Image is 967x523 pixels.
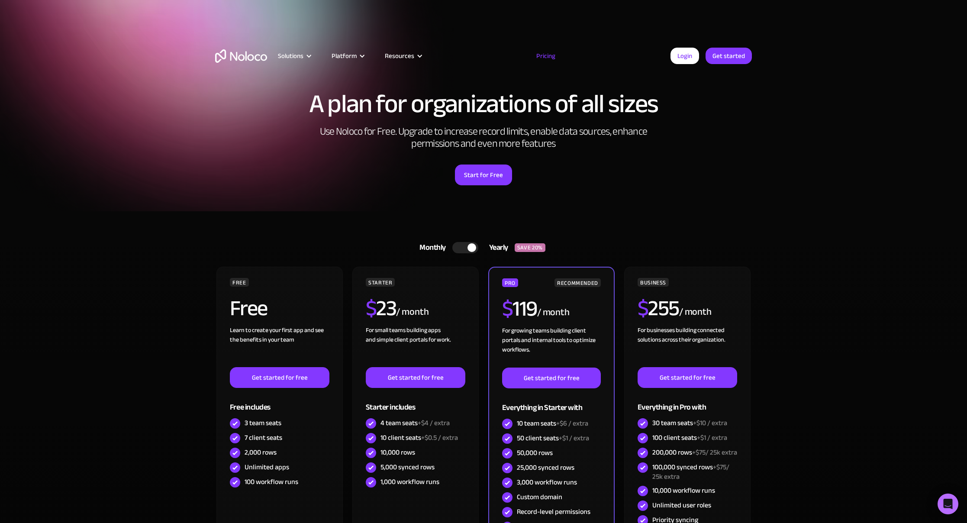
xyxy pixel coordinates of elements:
[418,416,450,429] span: +$4 / extra
[366,326,465,367] div: For small teams building apps and simple client portals for work. ‍
[245,433,282,442] div: 7 client seats
[366,297,396,319] h2: 23
[455,165,512,185] a: Start for Free
[380,448,415,457] div: 10,000 rows
[697,431,727,444] span: +$1 / extra
[638,278,669,287] div: BUSINESS
[230,278,249,287] div: FREE
[517,419,588,428] div: 10 team seats
[652,461,729,483] span: +$75/ 25k extra
[380,462,435,472] div: 5,000 synced rows
[380,433,458,442] div: 10 client seats
[692,446,737,459] span: +$75/ 25k extra
[374,50,432,61] div: Resources
[502,326,601,368] div: For growing teams building client portals and internal tools to optimize workflows.
[421,431,458,444] span: +$0.5 / extra
[321,50,374,61] div: Platform
[332,50,357,61] div: Platform
[230,367,329,388] a: Get started for free
[706,48,752,64] a: Get started
[245,418,281,428] div: 3 team seats
[267,50,321,61] div: Solutions
[230,388,329,416] div: Free includes
[638,288,648,329] span: $
[652,418,727,428] div: 30 team seats
[638,326,737,367] div: For businesses building connected solutions across their organization. ‍
[559,432,589,445] span: +$1 / extra
[670,48,699,64] a: Login
[380,477,439,487] div: 1,000 workflow runs
[556,417,588,430] span: +$6 / extra
[215,91,752,117] h1: A plan for organizations of all sizes
[409,241,452,254] div: Monthly
[517,492,562,502] div: Custom domain
[245,462,289,472] div: Unlimited apps
[652,462,737,481] div: 100,000 synced rows
[517,448,553,458] div: 50,000 rows
[385,50,414,61] div: Resources
[396,305,429,319] div: / month
[679,305,712,319] div: / month
[502,288,513,329] span: $
[502,368,601,388] a: Get started for free
[693,416,727,429] span: +$10 / extra
[537,306,570,320] div: / month
[230,326,329,367] div: Learn to create your first app and see the benefits in your team ‍
[638,367,737,388] a: Get started for free
[652,486,715,495] div: 10,000 workflow runs
[502,278,518,287] div: PRO
[366,278,395,287] div: STARTER
[245,448,277,457] div: 2,000 rows
[478,241,515,254] div: Yearly
[380,418,450,428] div: 4 team seats
[517,478,577,487] div: 3,000 workflow runs
[502,298,537,320] h2: 119
[230,297,268,319] h2: Free
[638,388,737,416] div: Everything in Pro with
[652,500,711,510] div: Unlimited user roles
[938,494,958,514] div: Open Intercom Messenger
[554,278,601,287] div: RECOMMENDED
[366,388,465,416] div: Starter includes
[652,433,727,442] div: 100 client seats
[515,243,545,252] div: SAVE 20%
[310,126,657,150] h2: Use Noloco for Free. Upgrade to increase record limits, enable data sources, enhance permissions ...
[215,49,267,63] a: home
[366,288,377,329] span: $
[278,50,303,61] div: Solutions
[245,477,298,487] div: 100 workflow runs
[638,297,679,319] h2: 255
[517,463,574,472] div: 25,000 synced rows
[517,507,590,517] div: Record-level permissions
[652,448,737,457] div: 200,000 rows
[366,367,465,388] a: Get started for free
[525,50,566,61] a: Pricing
[517,433,589,443] div: 50 client seats
[502,388,601,416] div: Everything in Starter with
